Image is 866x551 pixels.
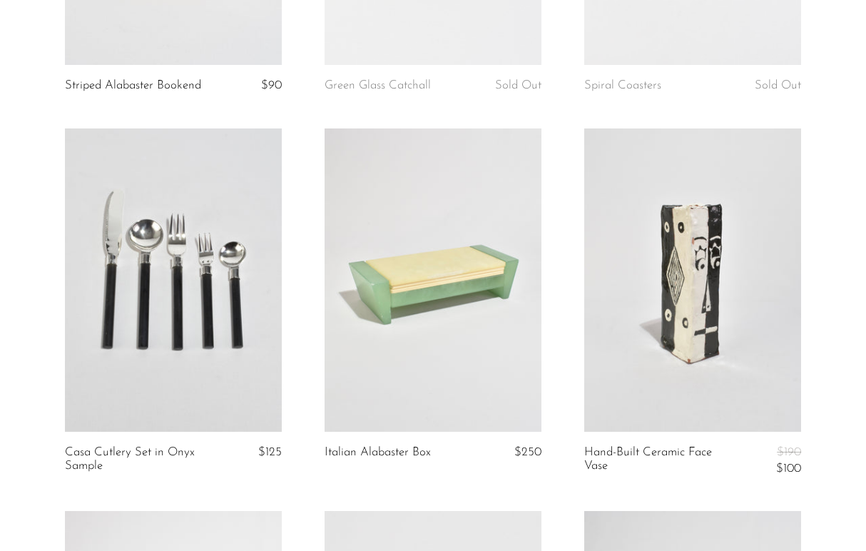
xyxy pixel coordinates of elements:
[65,79,201,92] a: Striped Alabaster Bookend
[325,446,431,459] a: Italian Alabaster Box
[755,79,801,91] span: Sold Out
[65,446,208,472] a: Casa Cutlery Set in Onyx Sample
[261,79,282,91] span: $90
[258,446,282,458] span: $125
[325,79,431,92] a: Green Glass Catchall
[514,446,541,458] span: $250
[776,462,801,475] span: $100
[777,446,801,458] span: $190
[584,446,728,475] a: Hand-Built Ceramic Face Vase
[584,79,661,92] a: Spiral Coasters
[495,79,541,91] span: Sold Out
